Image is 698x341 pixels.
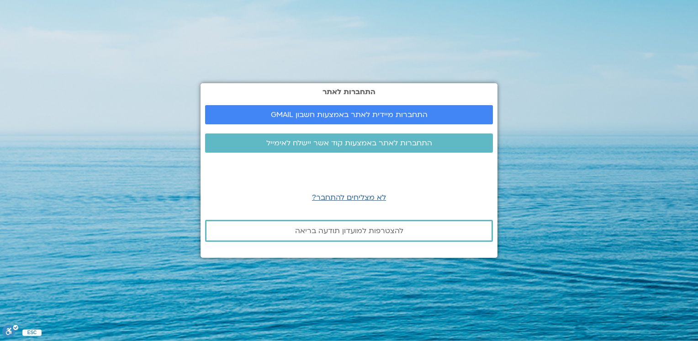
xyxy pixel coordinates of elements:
[266,139,432,147] span: התחברות לאתר באמצעות קוד אשר יישלח לאימייל
[295,227,403,235] span: להצטרפות למועדון תודעה בריאה
[205,133,493,153] a: התחברות לאתר באמצעות קוד אשר יישלח לאימייל
[205,88,493,96] h2: התחברות לאתר
[312,192,386,202] a: לא מצליחים להתחבר?
[271,111,428,119] span: התחברות מיידית לאתר באמצעות חשבון GMAIL
[205,220,493,242] a: להצטרפות למועדון תודעה בריאה
[205,105,493,124] a: התחברות מיידית לאתר באמצעות חשבון GMAIL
